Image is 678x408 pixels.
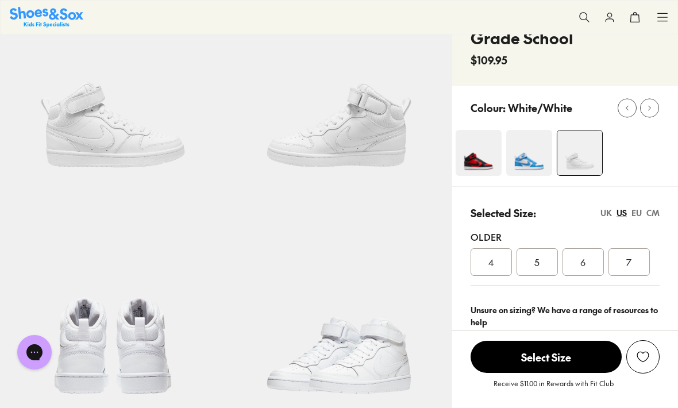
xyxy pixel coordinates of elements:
div: CM [646,207,660,219]
p: Receive $11.00 in Rewards with Fit Club [494,378,614,399]
span: Select Size [471,341,622,373]
button: Add to Wishlist [626,340,660,374]
img: 4-501898_1 [456,130,502,176]
span: 4 [488,255,494,269]
button: Select Size [471,340,622,374]
p: Colour: [471,100,506,116]
div: US [617,207,627,219]
iframe: Gorgias live chat messenger [11,331,57,374]
span: 6 [580,255,585,269]
div: EU [631,207,642,219]
div: Unsure on sizing? We have a range of resources to help [471,304,660,328]
span: 7 [626,255,631,269]
div: UK [600,207,612,219]
span: $109.95 [471,52,507,68]
p: Selected Size: [471,205,536,221]
img: SNS_Logo_Responsive.svg [10,7,83,27]
img: 4-527596_1 [506,130,552,176]
div: Older [471,230,660,244]
p: White/White [508,100,572,116]
span: 5 [534,255,540,269]
img: 4-476274_1 [557,130,602,175]
a: Shoes & Sox [10,7,83,27]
